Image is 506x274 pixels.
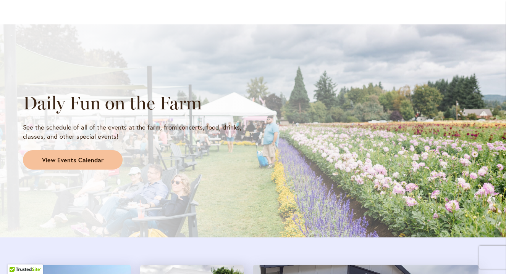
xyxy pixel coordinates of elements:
a: View Events Calendar [23,150,123,170]
h2: Daily Fun on the Farm [23,92,246,114]
p: See the schedule of all of the events at the farm, from concerts, food, drinks, classes, and othe... [23,123,246,141]
span: View Events Calendar [42,156,103,165]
